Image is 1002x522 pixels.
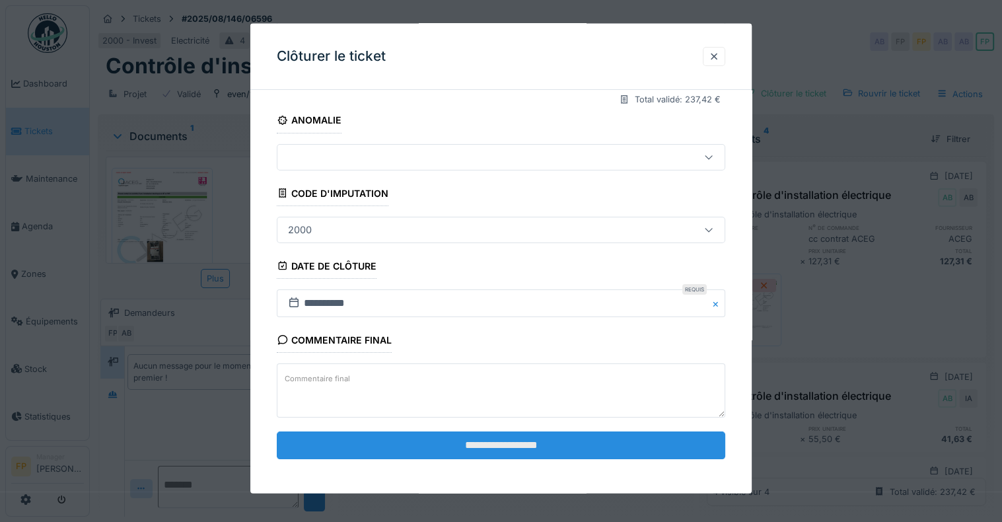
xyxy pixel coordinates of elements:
div: 2000 [283,222,317,237]
div: Total validé: 237,42 € [635,93,721,106]
div: Date de clôture [277,256,376,278]
label: Commentaire final [282,371,353,387]
div: Anomalie [277,110,341,133]
button: Close [711,289,725,317]
h3: Clôturer le ticket [277,48,386,65]
div: Commentaire final [277,330,392,352]
div: Requis [682,283,707,294]
div: Code d'imputation [277,183,388,205]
